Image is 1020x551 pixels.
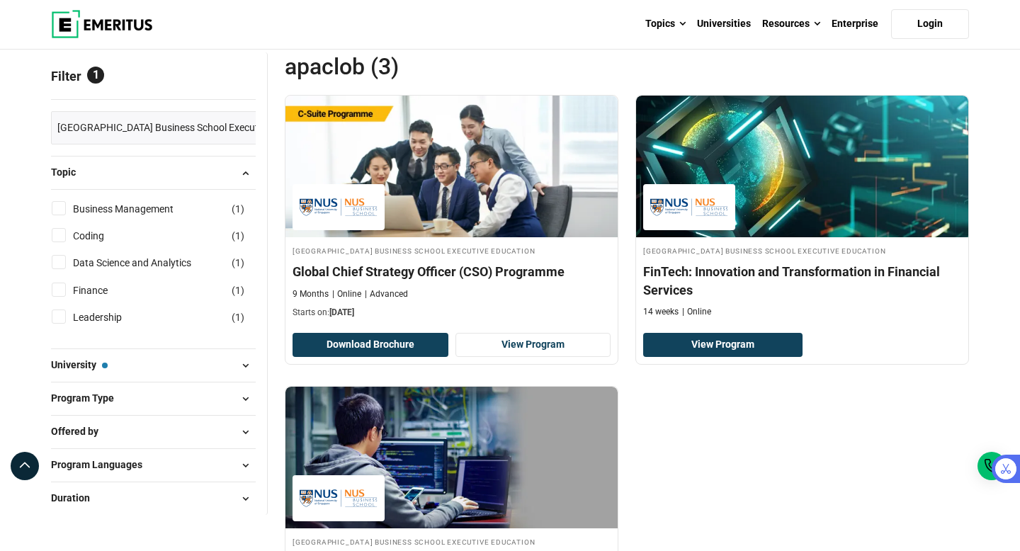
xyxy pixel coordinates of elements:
a: Coding [73,228,132,244]
h4: Global Chief Strategy Officer (CSO) Programme [293,263,611,280]
span: 1 [235,230,241,242]
a: Login [891,9,969,39]
span: ( ) [232,309,244,325]
p: Online [332,288,361,300]
img: National University of Singapore Business School Executive Education [650,191,728,223]
img: FinTech: Innovation and Transformation in Financial Services | Online Finance Course [636,96,968,237]
a: Data Science and Analytics [73,255,220,271]
span: Duration [51,490,101,506]
button: Program Type [51,388,256,409]
h4: [GEOGRAPHIC_DATA] Business School Executive Education [643,244,961,256]
a: Business Management Course by National University of Singapore Business School Executive Educatio... [285,96,618,326]
span: ( ) [232,201,244,217]
span: ( ) [232,228,244,244]
span: 1 [235,257,241,268]
a: Reset all [212,69,256,87]
p: Starts on: [293,307,611,319]
img: National University of Singapore Business School Executive Education [300,191,378,223]
button: Offered by [51,421,256,443]
p: Online [682,306,711,318]
span: ( ) [232,255,244,271]
h4: FinTech: Innovation and Transformation in Financial Services [643,263,961,298]
p: 9 Months [293,288,329,300]
span: Topic [51,164,87,180]
a: Finance [73,283,136,298]
p: Filter [51,52,256,99]
a: [GEOGRAPHIC_DATA] Business School Executive Education × [51,111,336,144]
a: Finance Course by National University of Singapore Business School Executive Education - National... [636,96,968,325]
button: University [51,355,256,376]
a: Business Management [73,201,202,217]
button: Duration [51,488,256,509]
span: ( ) [232,283,244,298]
button: Download Brochure [293,333,448,357]
h4: [GEOGRAPHIC_DATA] Business School Executive Education [293,535,611,547]
a: Leadership [73,309,150,325]
span: [GEOGRAPHIC_DATA] Business School Executive Education [57,120,317,135]
button: Program Languages [51,455,256,476]
span: 1 [87,67,104,84]
span: 1 [235,203,241,215]
img: Global Chief Strategy Officer (CSO) Programme | Online Business Management Course [285,96,618,237]
button: Topic [51,162,256,183]
span: [DATE] [329,307,354,317]
span: Program Type [51,390,125,406]
span: 1 [235,312,241,323]
p: 14 weeks [643,306,679,318]
p: Advanced [365,288,408,300]
img: Python For Analytics | Online Data Science and Analytics Course [285,387,618,528]
h4: [GEOGRAPHIC_DATA] Business School Executive Education [293,244,611,256]
span: 1 [235,285,241,296]
a: View Program [455,333,611,357]
span: Program Languages [51,457,154,472]
img: National University of Singapore Business School Executive Education [300,482,378,514]
a: View Program [643,333,803,357]
span: University [51,357,108,373]
span: APACLOB (3) [285,52,627,81]
span: Offered by [51,424,110,439]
